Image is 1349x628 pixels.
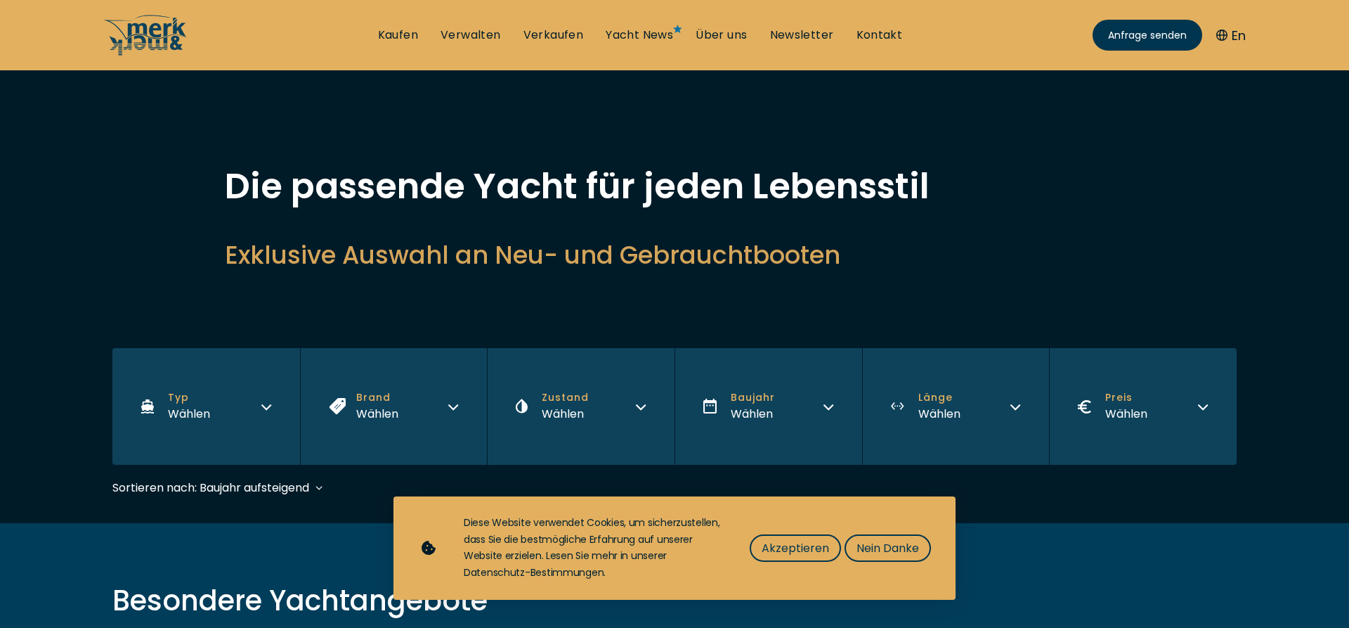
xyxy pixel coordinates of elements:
span: Typ [168,390,210,405]
div: Wählen [542,405,589,423]
button: LängeWählen [862,348,1050,465]
a: Anfrage senden [1093,20,1202,51]
div: Sortieren nach: Baujahr aufsteigend [112,479,309,496]
a: Über uns [696,27,747,43]
a: Verkaufen [523,27,584,43]
button: PreisWählen [1049,348,1237,465]
button: Nein Danke [845,534,931,562]
h1: Die passende Yacht für jeden Lebensstil [225,169,1124,204]
button: TypWählen [112,348,300,465]
span: Nein Danke [856,539,919,557]
a: Kaufen [378,27,418,43]
span: Anfrage senden [1108,28,1187,43]
span: Preis [1105,390,1147,405]
a: Yacht News [606,27,673,43]
span: Akzeptieren [762,539,829,557]
a: Datenschutz-Bestimmungen [464,565,604,579]
h2: Exklusive Auswahl an Neu- und Gebrauchtbooten [225,238,1124,272]
button: En [1216,26,1246,45]
span: Zustand [542,390,589,405]
span: Baujahr [731,390,775,405]
div: Wählen [168,405,210,423]
a: Newsletter [770,27,834,43]
button: ZustandWählen [487,348,674,465]
span: Länge [918,390,960,405]
button: Akzeptieren [750,534,841,562]
button: BrandWählen [300,348,488,465]
div: Wählen [1105,405,1147,423]
div: Wählen [356,405,398,423]
div: Wählen [918,405,960,423]
a: Verwalten [441,27,501,43]
div: Diese Website verwendet Cookies, um sicherzustellen, dass Sie die bestmögliche Erfahrung auf unse... [464,515,722,582]
button: BaujahrWählen [674,348,862,465]
span: Brand [356,390,398,405]
div: Wählen [731,405,775,423]
a: Kontakt [856,27,903,43]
